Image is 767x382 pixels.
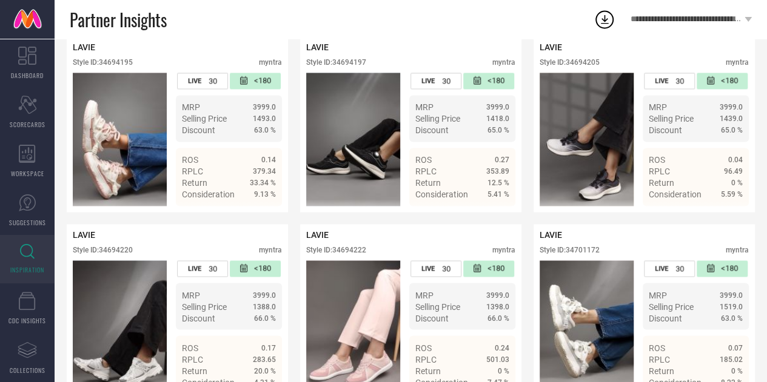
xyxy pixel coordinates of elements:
[415,178,441,188] span: Return
[182,125,215,135] span: Discount
[721,314,743,322] span: 63.0 %
[182,102,200,112] span: MRP
[415,313,449,323] span: Discount
[649,301,694,311] span: Selling Price
[649,178,674,188] span: Return
[675,264,684,273] span: 30
[261,156,276,164] span: 0.14
[731,366,743,375] span: 0 %
[254,314,276,322] span: 66.0 %
[540,246,600,254] div: Style ID: 34701172
[495,156,509,164] span: 0.27
[697,260,748,277] div: Number of days since the style was first listed on the platform
[254,366,276,375] span: 20.0 %
[253,103,276,111] span: 3999.0
[306,246,366,254] div: Style ID: 34694222
[724,167,743,176] span: 96.49
[250,179,276,187] span: 33.34 %
[306,42,329,52] span: LAVIE
[487,190,509,199] span: 5.41 %
[486,114,509,123] span: 1418.0
[703,211,743,221] a: Details
[649,166,670,176] span: RPLC
[306,73,400,206] img: Style preview image
[253,355,276,363] span: 283.65
[649,125,682,135] span: Discount
[259,58,282,67] div: myntra
[487,263,504,274] span: <180
[182,343,198,352] span: ROS
[492,58,515,67] div: myntra
[540,58,600,67] div: Style ID: 34694205
[253,291,276,299] span: 3999.0
[486,302,509,311] span: 1398.0
[486,291,509,299] span: 3999.0
[415,189,468,199] span: Consideration
[306,58,366,67] div: Style ID: 34694197
[487,76,504,86] span: <180
[649,354,670,364] span: RPLC
[486,103,509,111] span: 3999.0
[415,125,449,135] span: Discount
[249,211,276,221] span: Details
[73,230,95,240] span: LAVIE
[230,73,281,89] div: Number of days since the style was first listed on the platform
[182,313,215,323] span: Discount
[463,260,514,277] div: Number of days since the style was first listed on the platform
[415,366,441,375] span: Return
[253,302,276,311] span: 1388.0
[415,301,460,311] span: Selling Price
[721,263,738,274] span: <180
[649,343,665,352] span: ROS
[73,73,167,206] img: Style preview image
[73,246,133,254] div: Style ID: 34694220
[649,155,665,165] span: ROS
[70,7,167,32] span: Partner Insights
[73,73,167,206] div: Click to view image
[442,264,450,273] span: 30
[540,42,562,52] span: LAVIE
[177,260,228,277] div: Number of days the style has been live on the platform
[726,246,749,254] div: myntra
[209,264,217,273] span: 30
[415,102,434,112] span: MRP
[182,366,207,375] span: Return
[728,343,743,352] span: 0.07
[721,76,738,86] span: <180
[594,8,615,30] div: Open download list
[254,126,276,134] span: 63.0 %
[9,218,46,227] span: SUGGESTIONS
[487,179,509,187] span: 12.5 %
[11,169,44,178] span: WORKSPACE
[410,260,461,277] div: Number of days the style has been live on the platform
[254,190,276,199] span: 9.13 %
[720,355,743,363] span: 185.02
[482,211,509,221] span: Details
[182,290,200,300] span: MRP
[188,265,201,272] span: LIVE
[649,366,674,375] span: Return
[731,179,743,187] span: 0 %
[182,178,207,188] span: Return
[73,58,133,67] div: Style ID: 34694195
[655,77,668,85] span: LIVE
[720,291,743,299] span: 3999.0
[209,76,217,85] span: 30
[306,230,329,240] span: LAVIE
[649,114,694,123] span: Selling Price
[415,290,434,300] span: MRP
[495,343,509,352] span: 0.24
[11,71,44,80] span: DASHBOARD
[73,42,95,52] span: LAVIE
[442,76,450,85] span: 30
[415,343,432,352] span: ROS
[644,260,695,277] div: Number of days the style has been live on the platform
[410,73,461,89] div: Number of days the style has been live on the platform
[415,155,432,165] span: ROS
[644,73,695,89] div: Number of days the style has been live on the platform
[655,265,668,272] span: LIVE
[421,265,435,272] span: LIVE
[675,76,684,85] span: 30
[498,366,509,375] span: 0 %
[8,316,46,325] span: CDC INSIGHTS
